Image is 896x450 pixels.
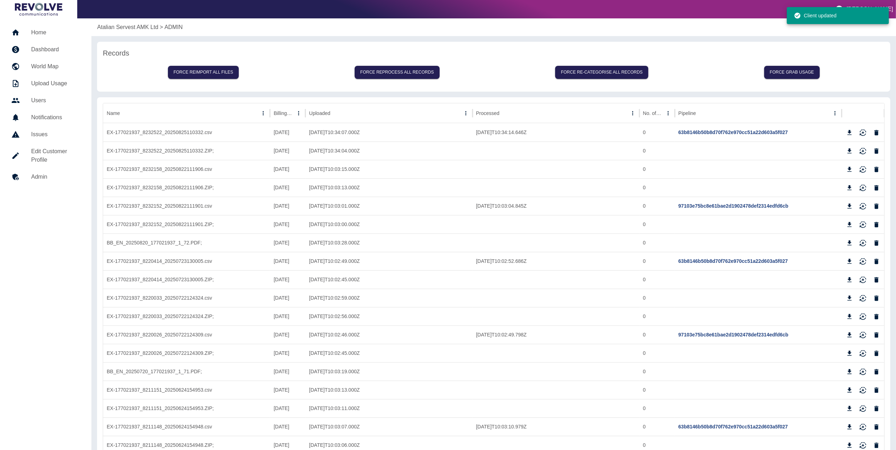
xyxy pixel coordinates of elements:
[270,142,305,160] div: 21/08/2025
[871,311,882,322] button: Delete
[639,270,675,289] div: 0
[830,108,840,118] button: Pipeline column menu
[858,293,868,304] button: Reimport
[639,307,675,325] div: 0
[103,325,270,344] div: EX-177021937_8220026_20250722124309.csv
[844,219,855,230] button: Download
[305,252,472,270] div: 2025-07-24T10:02:49.000Z
[270,215,305,233] div: 21/08/2025
[107,110,120,116] div: Name
[305,399,472,417] div: 2025-06-25T10:03:11.000Z
[461,108,471,118] button: Uploaded column menu
[639,160,675,178] div: 0
[103,399,270,417] div: EX-177021937_8211151_20250624154953.ZIP;
[858,403,868,414] button: Reimport
[871,146,882,156] button: Delete
[555,66,648,79] button: Force re-categorise all records
[858,367,868,377] button: Reimport
[871,330,882,340] button: Delete
[858,183,868,193] button: Reimport
[844,422,855,432] button: Download
[270,178,305,197] div: 21/08/2025
[103,215,270,233] div: EX-177021937_8232152_20250822111901.ZIP;
[844,385,855,396] button: Download
[858,146,868,156] button: Reimport
[832,2,896,16] button: [PERSON_NAME]
[305,160,472,178] div: 2025-08-25T10:03:15.000Z
[858,219,868,230] button: Reimport
[871,219,882,230] button: Delete
[103,47,885,59] h6: Records
[305,142,472,160] div: 2025-08-25T10:34:04.000Z
[103,178,270,197] div: EX-177021937_8232158_20250822111906.ZIP;
[270,417,305,436] div: 21/06/2025
[305,289,472,307] div: 2025-07-23T10:02:59.000Z
[639,344,675,362] div: 0
[305,344,472,362] div: 2025-07-23T10:02:45.000Z
[639,142,675,160] div: 0
[305,325,472,344] div: 2025-07-23T10:02:46.000Z
[678,129,788,135] a: 63b8146b50b8d70f762e970cc51a22d603a5f027
[31,28,80,37] h5: Home
[6,58,86,75] a: World Map
[871,127,882,138] button: Delete
[844,311,855,322] button: Download
[639,215,675,233] div: 0
[871,238,882,248] button: Delete
[270,270,305,289] div: 21/07/2025
[6,126,86,143] a: Issues
[355,66,440,79] button: Force reprocess all records
[858,330,868,340] button: Reimport
[305,197,472,215] div: 2025-08-25T10:03:01.000Z
[871,256,882,267] button: Delete
[871,367,882,377] button: Delete
[844,164,855,175] button: Download
[305,417,472,436] div: 2025-06-25T10:03:07.000Z
[103,362,270,381] div: BB_EN_20250720_177021937_1_71.PDF;
[103,142,270,160] div: EX-177021937_8232522_20250825110332.ZIP;
[871,183,882,193] button: Delete
[871,275,882,285] button: Delete
[678,203,789,209] a: 97103e75bc8e61bae2d1902478def2314edfd6cb
[168,66,239,79] button: Force reimport all files
[858,348,868,359] button: Reimport
[639,381,675,399] div: 0
[103,233,270,252] div: BB_EN_20250820_177021937_1_72.PDF;
[31,130,80,139] h5: Issues
[6,41,86,58] a: Dashboard
[305,178,472,197] div: 2025-08-25T10:03:13.000Z
[103,252,270,270] div: EX-177021937_8220414_20250723130005.csv
[305,233,472,252] div: 2025-08-22T10:03:28.000Z
[305,215,472,233] div: 2025-08-25T10:03:00.000Z
[305,307,472,325] div: 2025-07-23T10:02:56.000Z
[639,362,675,381] div: 0
[31,79,80,88] h5: Upload Usage
[6,92,86,109] a: Users
[103,381,270,399] div: EX-177021937_8211151_20250624154953.csv
[663,108,673,118] button: No. of rows column menu
[103,307,270,325] div: EX-177021937_8220033_20250722124324.ZIP;
[270,362,305,381] div: 21/07/2025
[871,293,882,304] button: Delete
[160,23,163,31] p: >
[6,75,86,92] a: Upload Usage
[858,385,868,396] button: Reimport
[103,270,270,289] div: EX-177021937_8220414_20250723130005.ZIP;
[858,238,868,248] button: Reimport
[678,424,788,429] a: 63b8146b50b8d70f762e970cc51a22d603a5f027
[871,422,882,432] button: Delete
[858,127,868,138] button: Reimport
[844,275,855,285] button: Download
[639,123,675,142] div: 0
[678,332,789,337] a: 97103e75bc8e61bae2d1902478def2314edfd6cb
[294,108,304,118] button: Billing Date column menu
[871,385,882,396] button: Delete
[871,348,882,359] button: Delete
[270,197,305,215] div: 21/08/2025
[270,252,305,270] div: 21/07/2025
[270,307,305,325] div: 21/07/2025
[31,62,80,71] h5: World Map
[270,325,305,344] div: 21/07/2025
[639,325,675,344] div: 0
[270,233,305,252] div: 21/08/2025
